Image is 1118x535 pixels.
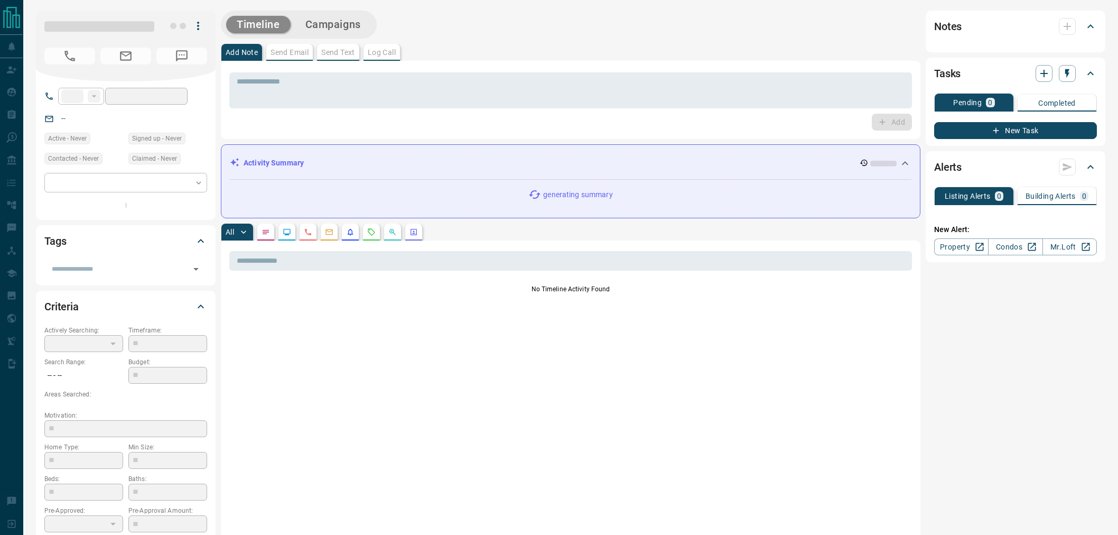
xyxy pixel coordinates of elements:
[44,298,79,315] h2: Criteria
[997,192,1001,200] p: 0
[132,133,182,144] span: Signed up - Never
[244,158,304,169] p: Activity Summary
[934,61,1097,86] div: Tasks
[44,411,207,420] p: Motivation:
[128,357,207,367] p: Budget:
[226,49,258,56] p: Add Note
[128,506,207,515] p: Pre-Approval Amount:
[934,18,962,35] h2: Notes
[230,153,911,173] div: Activity Summary
[934,224,1097,235] p: New Alert:
[132,153,177,164] span: Claimed - Never
[229,284,912,294] p: No Timeline Activity Found
[44,442,123,452] p: Home Type:
[934,122,1097,139] button: New Task
[128,442,207,452] p: Min Size:
[325,228,333,236] svg: Emails
[226,16,291,33] button: Timeline
[44,390,207,399] p: Areas Searched:
[44,294,207,319] div: Criteria
[61,114,66,123] a: --
[934,159,962,176] h2: Alerts
[189,262,203,276] button: Open
[945,192,991,200] p: Listing Alerts
[367,228,376,236] svg: Requests
[988,99,992,106] p: 0
[1038,99,1076,107] p: Completed
[988,238,1042,255] a: Condos
[953,99,982,106] p: Pending
[1082,192,1086,200] p: 0
[934,238,989,255] a: Property
[44,233,66,250] h2: Tags
[934,154,1097,180] div: Alerts
[346,228,355,236] svg: Listing Alerts
[128,326,207,335] p: Timeframe:
[44,357,123,367] p: Search Range:
[48,153,99,164] span: Contacted - Never
[1026,192,1076,200] p: Building Alerts
[44,326,123,335] p: Actively Searching:
[44,506,123,515] p: Pre-Approved:
[44,474,123,484] p: Beds:
[156,48,207,64] span: No Number
[48,133,87,144] span: Active - Never
[44,48,95,64] span: No Number
[409,228,418,236] svg: Agent Actions
[1042,238,1097,255] a: Mr.Loft
[226,228,234,236] p: All
[934,65,961,82] h2: Tasks
[44,367,123,384] p: -- - --
[295,16,371,33] button: Campaigns
[262,228,270,236] svg: Notes
[44,228,207,254] div: Tags
[283,228,291,236] svg: Lead Browsing Activity
[304,228,312,236] svg: Calls
[388,228,397,236] svg: Opportunities
[100,48,151,64] span: No Email
[543,189,612,200] p: generating summary
[128,474,207,484] p: Baths:
[934,14,1097,39] div: Notes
